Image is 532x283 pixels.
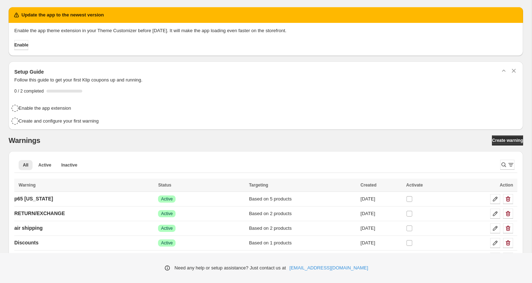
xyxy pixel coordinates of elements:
span: Targeting [249,183,268,188]
span: Activate [406,183,423,188]
span: Active [161,211,173,217]
div: [DATE] [360,210,402,217]
div: [DATE] [360,195,402,203]
div: Based on 2 products [249,210,356,217]
button: Search and filter results [500,160,514,170]
a: [EMAIL_ADDRESS][DOMAIN_NAME] [290,264,368,272]
a: Discounts [14,237,39,248]
a: air shipping [14,222,43,234]
a: Create warning [492,135,523,145]
p: Discounts [14,239,39,246]
h2: Update the app to the newest version [21,11,104,19]
span: Inactive [61,162,77,168]
span: All [23,162,28,168]
span: Active [38,162,51,168]
h4: Create and configure your first warning [19,118,99,125]
span: Active [161,240,173,246]
p: p65 [US_STATE] [14,195,53,202]
div: Based on 5 products [249,195,356,203]
span: 0 / 2 completed [14,88,44,94]
p: RETURN/EXCHANGE [14,210,65,217]
a: p65 [US_STATE] [14,193,53,204]
h4: Enable the app extension [19,105,71,112]
div: [DATE] [360,225,402,232]
span: Created [360,183,376,188]
span: Enable [14,42,28,48]
h2: Warnings [9,136,40,145]
h3: Setup Guide [14,68,44,75]
p: Follow this guide to get your first Klip coupons up and running. [14,76,517,84]
span: Active [161,225,173,231]
a: RETURN/EXCHANGE [14,208,65,219]
p: Enable the app theme extension in your Theme Customizer before [DATE]. It will make the app loadi... [14,27,286,34]
a: Pre oder [14,252,35,263]
div: Based on 2 products [249,225,356,232]
span: Active [161,196,173,202]
p: air shipping [14,224,43,232]
div: [DATE] [360,239,402,247]
span: Action [500,183,513,188]
span: Create warning [492,138,523,143]
span: Status [158,183,171,188]
div: Based on 1 products [249,239,356,247]
button: Enable [14,40,28,50]
span: Warning [19,183,36,188]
